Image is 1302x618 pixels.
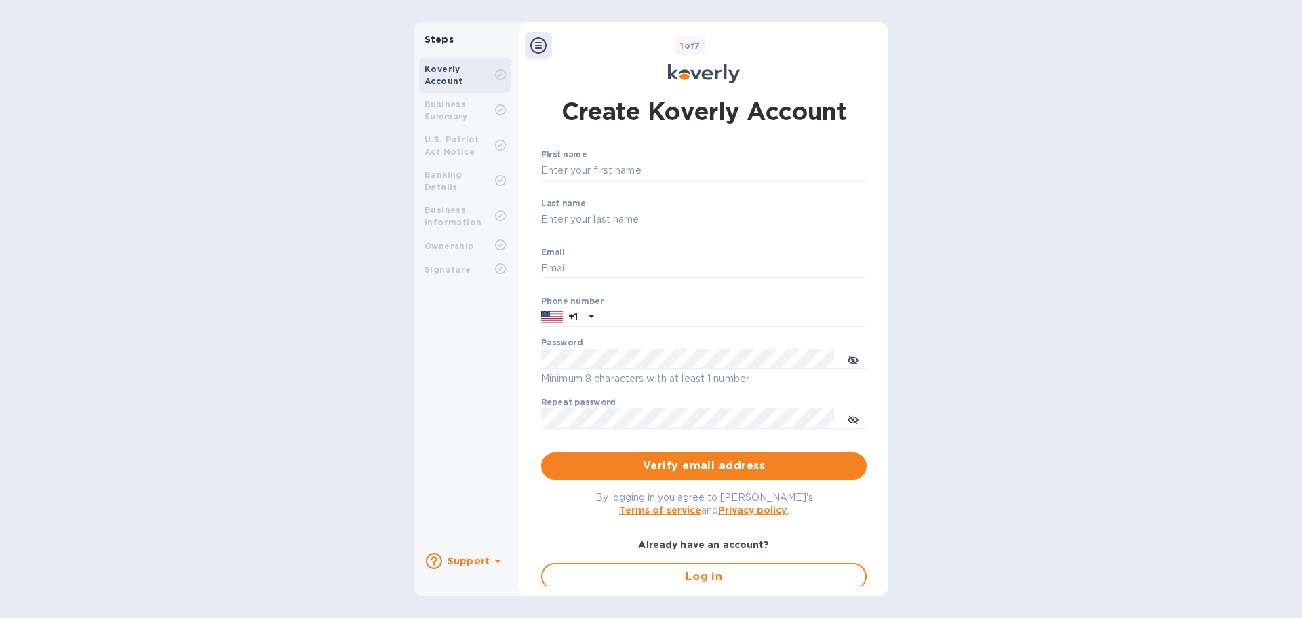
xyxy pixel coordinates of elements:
[541,151,587,159] label: First name
[425,99,468,121] b: Business Summary
[595,492,813,516] span: By logging in you agree to [PERSON_NAME]'s and .
[541,371,867,387] p: Minimum 8 characters with at least 1 number
[541,339,583,347] label: Password
[541,399,616,407] label: Repeat password
[425,170,462,192] b: Banking Details
[840,405,867,432] button: toggle password visibility
[552,458,856,474] span: Verify email address
[541,297,604,305] label: Phone number
[638,539,769,550] b: Already have an account?
[541,199,586,208] label: Last name
[425,134,479,157] b: U.S. Patriot Act Notice
[541,309,563,324] img: US
[541,161,867,181] input: Enter your first name
[840,345,867,372] button: toggle password visibility
[680,41,701,51] b: of 7
[425,265,471,275] b: Signature
[425,64,463,86] b: Koverly Account
[553,568,854,585] span: Log in
[541,258,867,279] input: Email
[425,34,454,45] b: Steps
[680,41,684,51] span: 1
[541,452,867,480] button: Verify email address
[425,241,474,251] b: Ownership
[718,505,787,516] a: Privacy policy
[619,505,701,516] a: Terms of service
[448,556,490,566] b: Support
[541,563,867,590] button: Log in
[425,205,481,227] b: Business Information
[568,310,578,324] p: +1
[561,94,847,128] h1: Create Koverly Account
[541,248,565,256] label: Email
[541,210,867,230] input: Enter your last name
